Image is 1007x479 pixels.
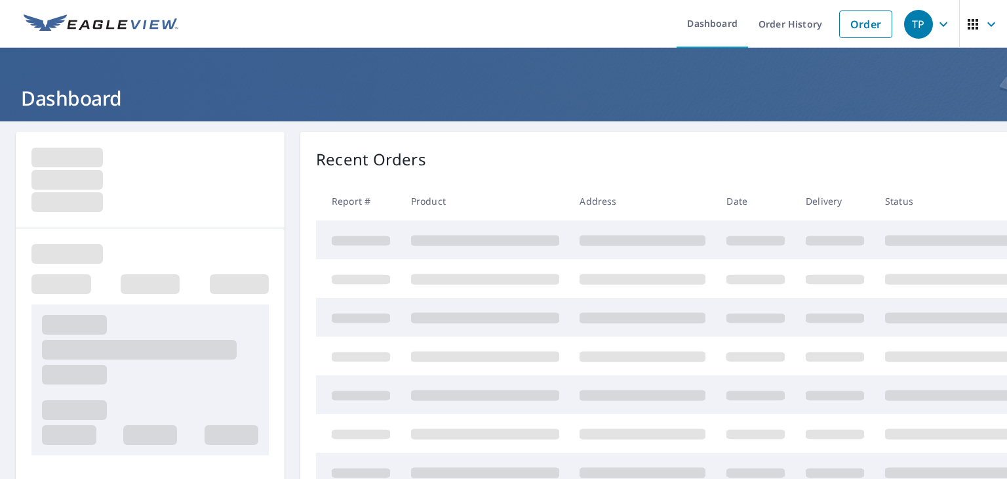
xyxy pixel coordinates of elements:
th: Delivery [795,182,875,220]
th: Report # [316,182,401,220]
th: Address [569,182,716,220]
a: Order [839,10,892,38]
h1: Dashboard [16,85,991,112]
th: Date [716,182,795,220]
img: EV Logo [24,14,178,34]
p: Recent Orders [316,148,426,171]
div: TP [904,10,933,39]
th: Product [401,182,570,220]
